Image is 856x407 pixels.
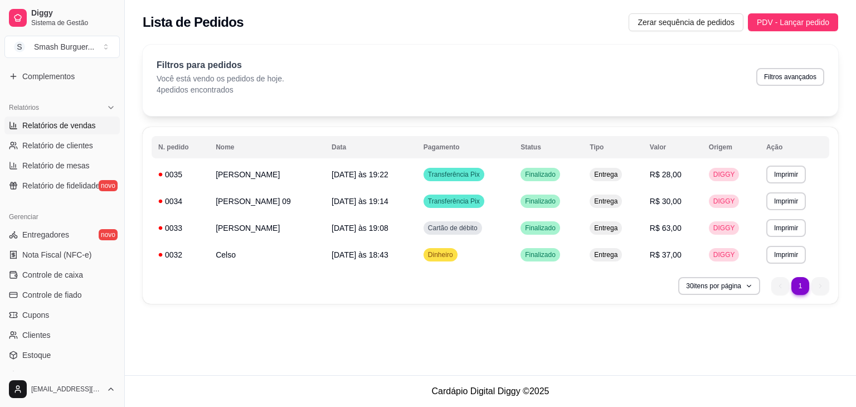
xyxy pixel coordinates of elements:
[4,226,120,244] a: Entregadoresnovo
[748,13,838,31] button: PDV - Lançar pedido
[4,117,120,134] a: Relatórios de vendas
[650,224,682,232] span: R$ 63,00
[22,330,51,341] span: Clientes
[9,103,39,112] span: Relatórios
[523,224,558,232] span: Finalizado
[22,140,93,151] span: Relatório de clientes
[426,224,480,232] span: Cartão de débito
[22,249,91,260] span: Nota Fiscal (NFC-e)
[22,120,96,131] span: Relatórios de vendas
[4,157,120,175] a: Relatório de mesas
[157,84,284,95] p: 4 pedidos encontrados
[125,375,856,407] footer: Cardápio Digital Diggy © 2025
[4,67,120,85] a: Complementos
[4,366,120,384] a: Configurações
[711,197,737,206] span: DIGGY
[332,197,388,206] span: [DATE] às 19:14
[4,266,120,284] a: Controle de caixa
[592,197,620,206] span: Entrega
[650,197,682,206] span: R$ 30,00
[332,170,388,179] span: [DATE] às 19:22
[152,136,209,158] th: N. pedido
[711,250,737,259] span: DIGGY
[209,215,325,241] td: [PERSON_NAME]
[143,13,244,31] h2: Lista de Pedidos
[629,13,743,31] button: Zerar sequência de pedidos
[158,249,202,260] div: 0032
[34,41,94,52] div: Smash Burguer ...
[4,306,120,324] a: Cupons
[157,73,284,84] p: Você está vendo os pedidos de hoje.
[4,208,120,226] div: Gerenciar
[4,326,120,344] a: Clientes
[592,224,620,232] span: Entrega
[157,59,284,72] p: Filtros para pedidos
[22,71,75,82] span: Complementos
[22,309,49,321] span: Cupons
[711,170,737,179] span: DIGGY
[756,68,824,86] button: Filtros avançados
[209,136,325,158] th: Nome
[766,192,806,210] button: Imprimir
[643,136,702,158] th: Valor
[325,136,417,158] th: Data
[332,250,388,259] span: [DATE] às 18:43
[31,8,115,18] span: Diggy
[638,16,735,28] span: Zerar sequência de pedidos
[650,170,682,179] span: R$ 28,00
[583,136,643,158] th: Tipo
[22,160,90,171] span: Relatório de mesas
[22,229,69,240] span: Entregadores
[209,188,325,215] td: [PERSON_NAME] 09
[4,286,120,304] a: Controle de fiado
[158,196,202,207] div: 0034
[766,219,806,237] button: Imprimir
[766,272,835,301] nav: pagination navigation
[791,277,809,295] li: pagination item 1 active
[4,246,120,264] a: Nota Fiscal (NFC-e)
[209,241,325,268] td: Celso
[158,169,202,180] div: 0035
[4,4,120,31] a: DiggySistema de Gestão
[14,41,25,52] span: S
[31,18,115,27] span: Sistema de Gestão
[31,385,102,394] span: [EMAIL_ADDRESS][DOMAIN_NAME]
[332,224,388,232] span: [DATE] às 19:08
[678,277,760,295] button: 30itens por página
[417,136,514,158] th: Pagamento
[22,180,100,191] span: Relatório de fidelidade
[22,289,82,301] span: Controle de fiado
[592,250,620,259] span: Entrega
[426,197,482,206] span: Transferência Pix
[711,224,737,232] span: DIGGY
[650,250,682,259] span: R$ 37,00
[760,136,829,158] th: Ação
[757,16,829,28] span: PDV - Lançar pedido
[4,376,120,403] button: [EMAIL_ADDRESS][DOMAIN_NAME]
[209,161,325,188] td: [PERSON_NAME]
[4,177,120,195] a: Relatório de fidelidadenovo
[4,137,120,154] a: Relatório de clientes
[4,36,120,58] button: Select a team
[158,222,202,234] div: 0033
[592,170,620,179] span: Entrega
[426,250,455,259] span: Dinheiro
[4,346,120,364] a: Estoque
[702,136,760,158] th: Origem
[22,350,51,361] span: Estoque
[523,170,558,179] span: Finalizado
[523,250,558,259] span: Finalizado
[766,166,806,183] button: Imprimir
[22,370,72,381] span: Configurações
[523,197,558,206] span: Finalizado
[514,136,583,158] th: Status
[426,170,482,179] span: Transferência Pix
[766,246,806,264] button: Imprimir
[22,269,83,280] span: Controle de caixa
